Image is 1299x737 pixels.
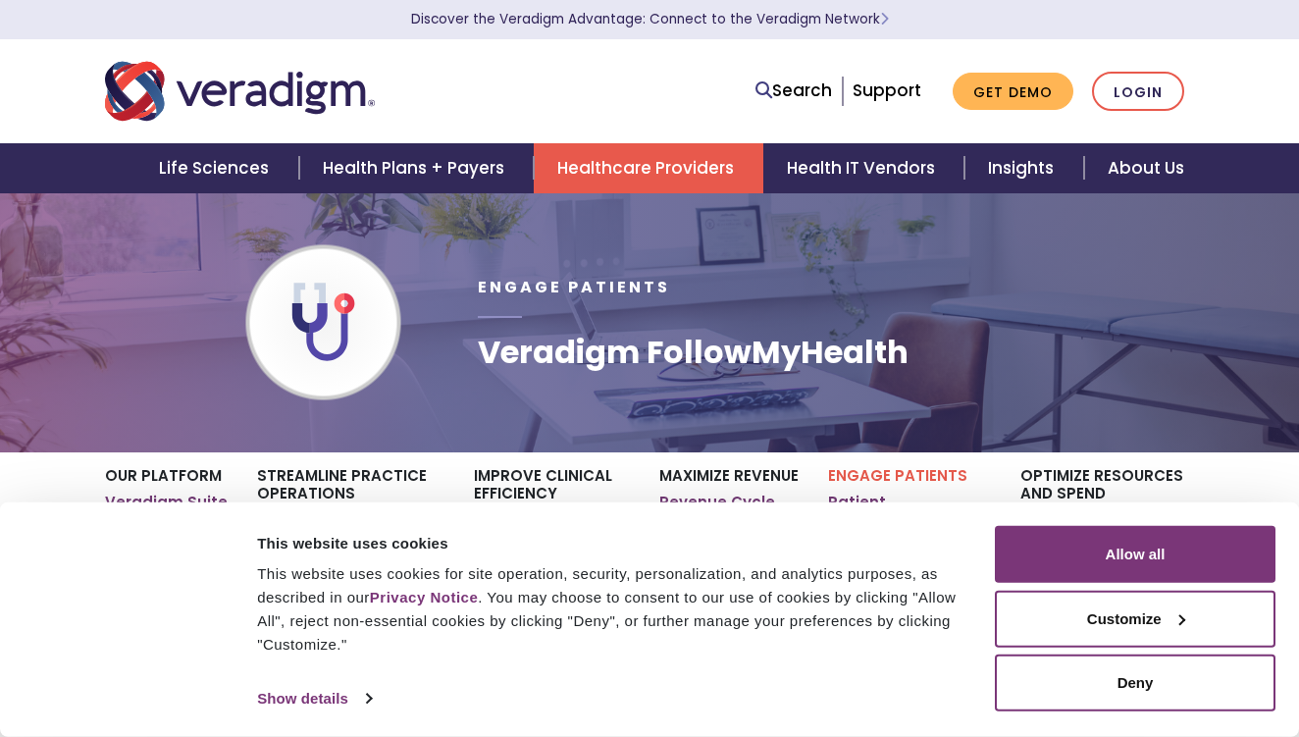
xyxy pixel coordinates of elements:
[880,10,889,28] span: Learn More
[257,684,371,713] a: Show details
[953,73,1073,111] a: Get Demo
[1084,143,1208,193] a: About Us
[411,10,889,28] a: Discover the Veradigm Advantage: Connect to the Veradigm NetworkLearn More
[659,493,799,531] a: Revenue Cycle Services
[534,143,763,193] a: Healthcare Providers
[105,493,228,512] a: Veradigm Suite
[995,655,1275,711] button: Deny
[853,79,921,102] a: Support
[1092,72,1184,112] a: Login
[763,143,964,193] a: Health IT Vendors
[995,590,1275,647] button: Customize
[299,143,534,193] a: Health Plans + Payers
[257,531,972,554] div: This website uses cookies
[755,78,832,104] a: Search
[370,589,478,605] a: Privacy Notice
[478,334,909,371] h1: Veradigm FollowMyHealth
[828,493,991,551] a: Patient Engagement Platform
[257,562,972,657] div: This website uses cookies for site operation, security, personalization, and analytics purposes, ...
[478,276,670,298] span: Engage Patients
[105,59,375,124] img: Veradigm logo
[964,143,1083,193] a: Insights
[135,143,298,193] a: Life Sciences
[995,526,1275,583] button: Allow all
